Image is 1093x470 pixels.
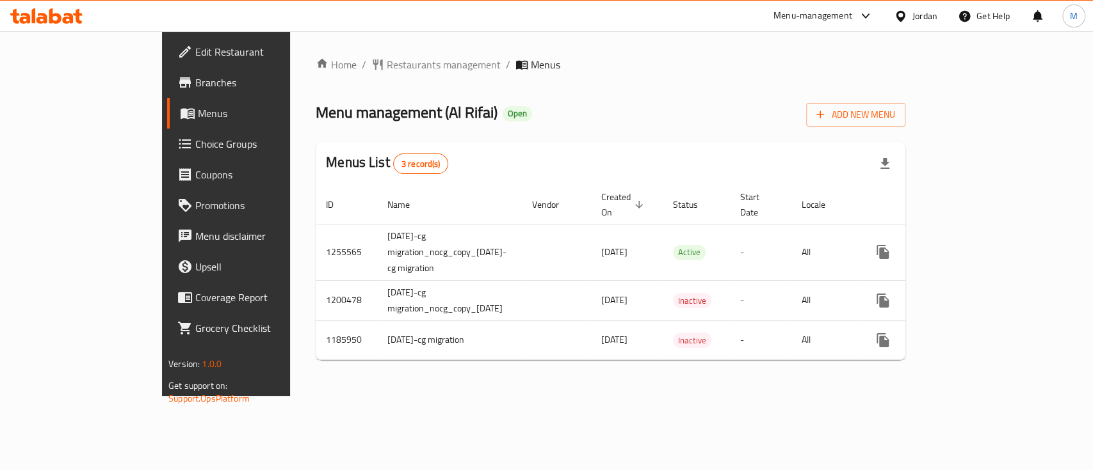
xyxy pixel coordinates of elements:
a: Branches [167,67,344,98]
h2: Menus List [326,153,448,174]
span: Restaurants management [387,57,501,72]
a: Edit Restaurant [167,36,344,67]
span: Start Date [740,189,776,220]
td: All [791,280,857,320]
button: Add New Menu [806,103,905,127]
a: Support.OpsPlatform [168,390,250,407]
a: Grocery Checklist [167,313,344,343]
td: [DATE]-cg migration_nocg_copy_[DATE] [377,280,522,320]
span: Version: [168,356,200,372]
div: Export file [870,148,900,179]
td: [DATE]-cg migration_nocg_copy_[DATE]-cg migration [377,224,522,280]
td: - [730,280,791,320]
span: Upsell [195,259,334,274]
span: Name [387,197,426,212]
td: 1185950 [316,320,377,359]
span: Grocery Checklist [195,320,334,336]
span: 3 record(s) [394,158,448,170]
li: / [362,57,366,72]
table: enhanced table [316,185,1001,360]
a: Menu disclaimer [167,221,344,251]
span: ID [326,197,350,212]
span: Menus [531,57,560,72]
button: Change Status [898,285,929,316]
div: Menu-management [773,8,852,24]
a: Coupons [167,159,344,190]
a: Upsell [167,251,344,282]
td: - [730,320,791,359]
nav: breadcrumb [316,57,905,72]
li: / [506,57,510,72]
span: Edit Restaurant [195,44,334,59]
span: Menus [198,106,334,121]
span: Coupons [195,167,334,182]
span: [DATE] [601,292,627,308]
span: Menu disclaimer [195,228,334,244]
a: Choice Groups [167,129,344,159]
span: Created On [601,189,647,220]
div: Jordan [912,9,937,23]
a: Promotions [167,190,344,221]
span: Inactive [673,333,711,348]
td: All [791,224,857,280]
span: 1.0.0 [202,356,222,372]
span: Coverage Report [195,290,334,305]
span: Locale [802,197,842,212]
span: Active [673,245,706,260]
span: [DATE] [601,244,627,260]
button: more [868,237,898,267]
button: Change Status [898,237,929,267]
div: Open [503,106,532,121]
span: Status [673,197,715,212]
th: Actions [857,185,1001,224]
span: Open [503,108,532,119]
span: Menu management ( Al Rifai ) [316,98,498,127]
td: All [791,320,857,359]
div: Inactive [673,293,711,308]
span: M [1070,9,1078,23]
div: Total records count [393,153,449,174]
span: Choice Groups [195,136,334,152]
button: more [868,285,898,316]
a: Menus [167,98,344,129]
span: Add New Menu [816,107,895,123]
td: 1255565 [316,224,377,280]
button: more [868,325,898,356]
span: Get support on: [168,377,227,394]
td: - [730,224,791,280]
a: Restaurants management [371,57,501,72]
td: 1200478 [316,280,377,320]
div: Active [673,245,706,260]
span: Promotions [195,198,334,213]
button: Change Status [898,325,929,356]
span: [DATE] [601,331,627,348]
span: Branches [195,75,334,90]
span: Vendor [532,197,576,212]
a: Coverage Report [167,282,344,313]
td: [DATE]-cg migration [377,320,522,359]
span: Inactive [673,294,711,308]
